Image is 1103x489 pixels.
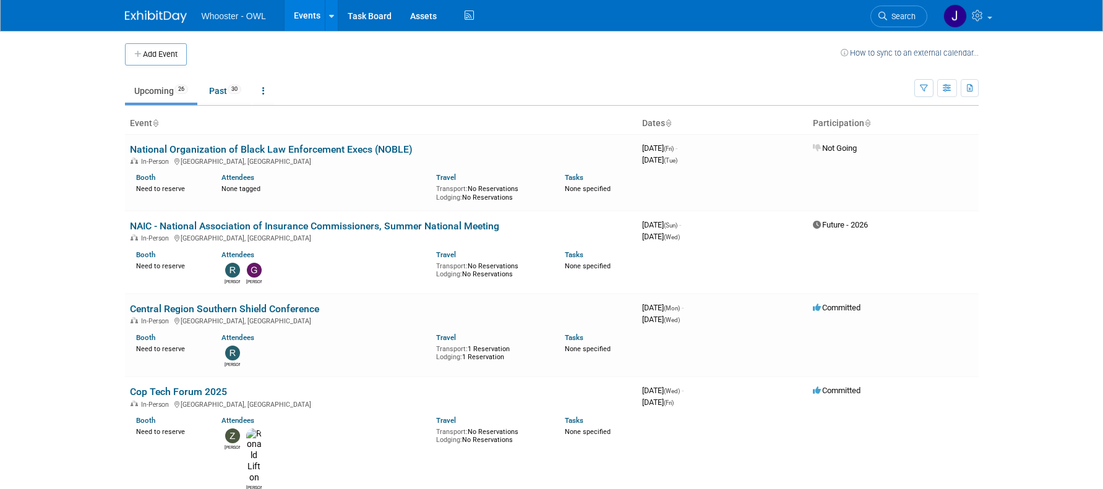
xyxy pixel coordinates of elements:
span: Lodging: [436,193,462,202]
span: - [682,386,684,395]
span: Lodging: [436,436,462,444]
span: 30 [228,85,241,94]
span: (Fri) [664,399,674,406]
span: [DATE] [642,220,681,229]
span: Transport: [436,345,468,353]
div: Need to reserve [136,182,204,193]
a: Search [870,6,927,27]
span: Whooster - OWL [202,11,266,21]
span: Committed [813,303,861,312]
span: (Wed) [664,388,680,394]
a: How to sync to an external calendar... [841,48,979,57]
div: Richard Spradley [225,278,240,285]
span: In-Person [141,158,173,166]
span: None specified [565,262,611,270]
a: Travel [436,333,456,342]
span: Search [887,12,916,21]
button: Add Event [125,43,187,66]
a: Tasks [565,416,583,425]
span: [DATE] [642,386,684,395]
span: (Sun) [664,222,677,229]
a: NAIC - National Association of Insurance Commissioners, Summer National Meeting [130,220,499,232]
span: Transport: [436,428,468,436]
a: Tasks [565,173,583,182]
div: [GEOGRAPHIC_DATA], [GEOGRAPHIC_DATA] [130,232,632,242]
a: Travel [436,416,456,425]
div: 1 Reservation 1 Reservation [436,342,546,362]
span: - [679,220,681,229]
img: In-Person Event [131,234,138,240]
a: Sort by Event Name [152,118,158,128]
img: In-Person Event [131,317,138,323]
div: Robert Dugan [225,360,240,368]
span: In-Person [141,317,173,325]
a: Attendees [221,416,254,425]
span: Lodging: [436,353,462,361]
a: Cop Tech Forum 2025 [130,386,227,398]
img: In-Person Event [131,158,138,164]
span: [DATE] [642,303,684,312]
img: ExhibitDay [125,11,187,23]
th: Event [125,113,637,134]
img: In-Person Event [131,401,138,407]
a: Attendees [221,333,254,342]
span: [DATE] [642,155,677,164]
span: (Wed) [664,317,680,323]
img: John Holsinger [943,4,967,28]
div: [GEOGRAPHIC_DATA], [GEOGRAPHIC_DATA] [130,315,632,325]
a: Sort by Participation Type [864,118,870,128]
div: No Reservations No Reservations [436,425,546,444]
a: Central Region Southern Shield Conference [130,303,319,315]
span: (Wed) [664,234,680,240]
a: Travel [436,250,456,259]
a: Past30 [200,79,251,103]
div: Need to reserve [136,260,204,271]
div: Zach Artz [225,443,240,451]
a: National Organization of Black Law Enforcement Execs (NOBLE) [130,143,413,155]
span: (Tue) [664,157,677,164]
a: Attendees [221,173,254,182]
span: 26 [174,85,188,94]
th: Dates [637,113,808,134]
a: Travel [436,173,456,182]
span: Future - 2026 [813,220,868,229]
span: (Mon) [664,305,680,312]
span: - [682,303,684,312]
a: Tasks [565,250,583,259]
span: [DATE] [642,143,677,153]
span: In-Person [141,401,173,409]
th: Participation [808,113,979,134]
span: [DATE] [642,315,680,324]
div: Need to reserve [136,342,204,354]
span: Transport: [436,185,468,193]
span: - [676,143,677,153]
span: None specified [565,185,611,193]
div: [GEOGRAPHIC_DATA], [GEOGRAPHIC_DATA] [130,156,632,166]
a: Sort by Start Date [665,118,671,128]
a: Upcoming26 [125,79,197,103]
a: Tasks [565,333,583,342]
div: [GEOGRAPHIC_DATA], [GEOGRAPHIC_DATA] [130,399,632,409]
img: Gary LaFond [247,263,262,278]
img: Zach Artz [225,428,240,443]
span: (Fri) [664,145,674,152]
img: Richard Spradley [225,263,240,278]
div: Gary LaFond [246,278,262,285]
img: Ronald Lifton [246,428,262,483]
span: Transport: [436,262,468,270]
span: [DATE] [642,232,680,241]
span: Not Going [813,143,857,153]
span: [DATE] [642,398,674,407]
span: Lodging: [436,270,462,278]
div: No Reservations No Reservations [436,182,546,202]
img: Robert Dugan [225,346,240,360]
div: None tagged [221,182,427,193]
div: Need to reserve [136,425,204,436]
a: Booth [136,416,155,425]
a: Booth [136,250,155,259]
a: Booth [136,173,155,182]
a: Attendees [221,250,254,259]
span: None specified [565,345,611,353]
a: Booth [136,333,155,342]
span: Committed [813,386,861,395]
